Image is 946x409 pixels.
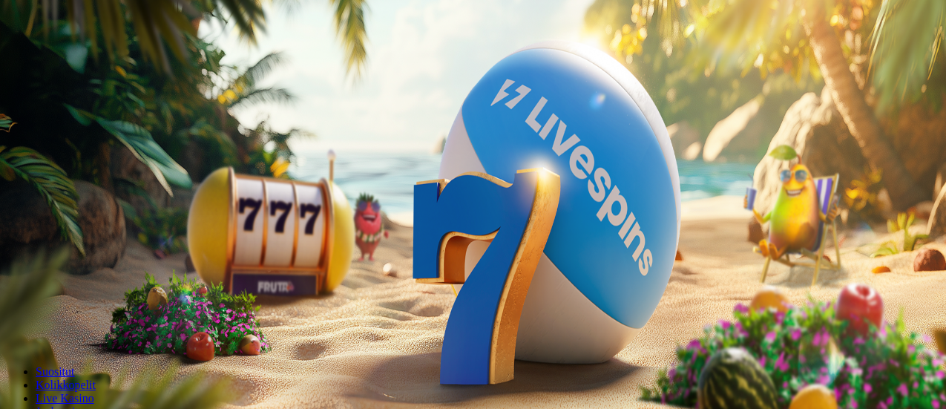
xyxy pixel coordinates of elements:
[36,379,96,391] a: Kolikkopelit
[36,392,94,405] a: Live Kasino
[36,365,74,378] a: Suositut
